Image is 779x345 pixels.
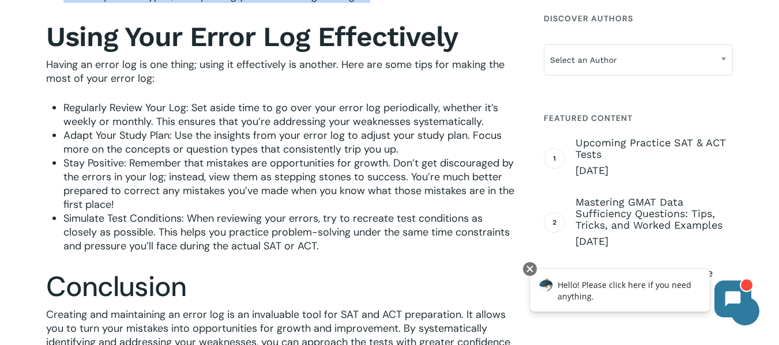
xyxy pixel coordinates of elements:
[63,101,498,128] span: Regularly Review Your Log: Set aside time to go over your error log periodically, whether it’s we...
[46,20,458,53] b: Using Your Error Log Effectively
[575,137,733,160] span: Upcoming Practice SAT & ACT Tests
[575,234,733,248] span: [DATE]
[544,48,732,72] span: Select an Author
[63,156,514,211] span: Stay Positive: Remember that mistakes are opportunities for growth. Don’t get discouraged by the ...
[544,108,733,128] h4: Featured Content
[544,8,733,29] h4: Discover Authors
[63,128,502,156] span: Adapt Your Study Plan: Use the insights from your error log to adjust your study plan. Focus more...
[575,196,733,231] span: Mastering GMAT Data Sufficiency Questions: Tips, Tricks, and Worked Examples
[575,196,733,248] a: Mastering GMAT Data Sufficiency Questions: Tips, Tricks, and Worked Examples [DATE]
[63,211,510,253] span: Simulate Test Conditions: When reviewing your errors, try to recreate test conditions as closely ...
[575,137,733,177] a: Upcoming Practice SAT & ACT Tests [DATE]
[46,58,505,85] span: Having an error log is one thing; using it effectively is another. Here are some tips for making ...
[575,164,733,177] span: [DATE]
[544,44,733,75] span: Select an Author
[518,260,763,329] iframe: Chatbot
[46,270,517,304] h2: Conclusion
